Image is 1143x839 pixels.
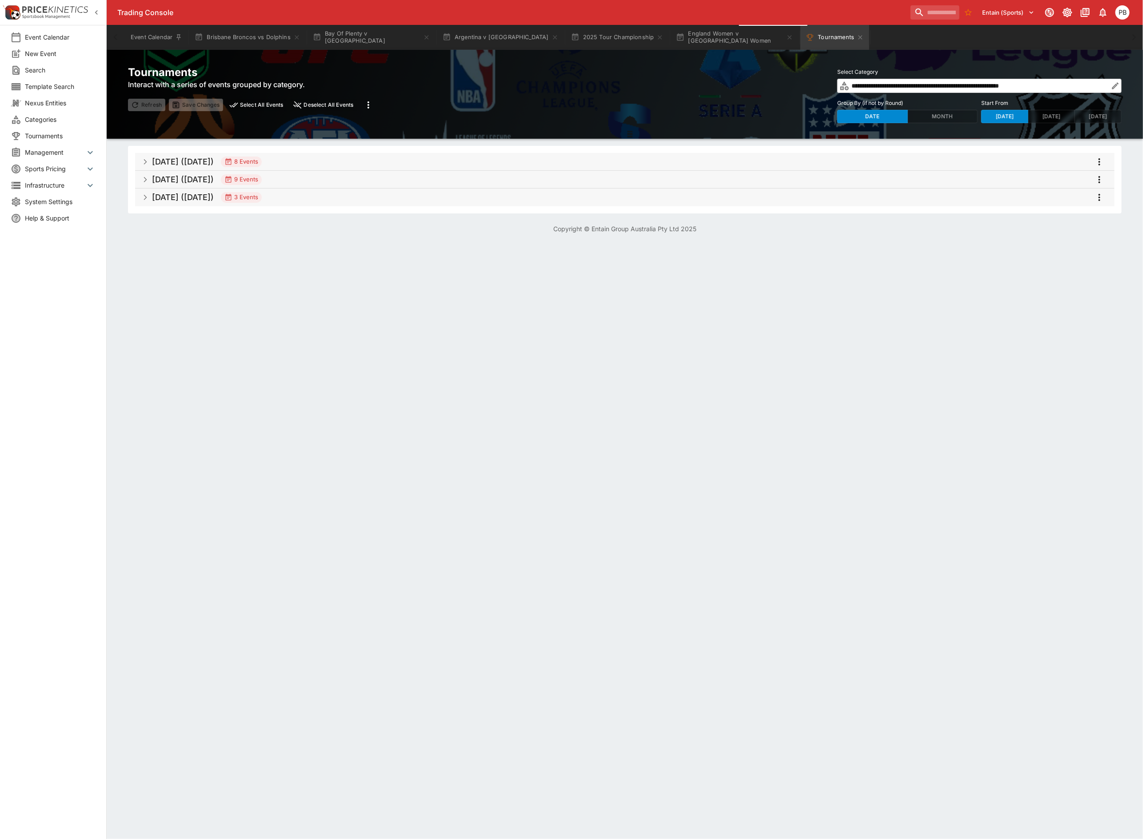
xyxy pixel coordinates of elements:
button: Tournaments [800,25,869,50]
button: more [360,97,376,113]
button: No Bookmarks [961,5,975,20]
label: Start From [981,96,1122,110]
h5: [DATE] ([DATE]) [152,192,214,202]
span: Event Calendar [25,32,96,42]
div: 3 Events [224,193,258,202]
button: Date [837,110,908,123]
span: Management [25,148,85,157]
button: Select Tenant [977,5,1040,20]
button: [DATE] [1028,110,1075,123]
div: Peter Bishop [1115,5,1130,20]
img: PriceKinetics [22,6,88,13]
button: [DATE] [1075,110,1122,123]
h2: Tournaments [128,65,376,79]
span: Search [25,65,96,75]
button: [DATE] ([DATE])3 Eventsmore [135,189,1115,206]
span: Nexus Entities [25,98,96,108]
button: close [290,99,357,111]
span: Infrastructure [25,181,85,190]
img: Sportsbook Management [22,15,70,19]
div: 9 Events [224,175,258,184]
button: more [1091,172,1107,188]
button: Toggle light/dark mode [1059,4,1075,20]
button: Documentation [1077,4,1093,20]
h6: Interact with a series of events grouped by category. [128,79,376,90]
button: [DATE] ([DATE])8 Eventsmore [135,153,1115,171]
input: search [911,5,959,20]
span: Categories [25,115,96,124]
button: Argentina v [GEOGRAPHIC_DATA] [437,25,564,50]
div: 8 Events [224,157,258,166]
button: Month [907,110,978,123]
span: Template Search [25,82,96,91]
div: Trading Console [117,8,907,17]
span: System Settings [25,197,96,206]
h5: [DATE] ([DATE]) [152,174,214,185]
span: Tournaments [25,131,96,141]
p: Copyright © Entain Group Australia Pty Ltd 2025 [107,224,1143,233]
span: Sports Pricing [25,164,85,173]
span: New Event [25,49,96,58]
span: Help & Support [25,213,96,223]
button: Peter Bishop [1113,3,1132,22]
button: 2025 Tour Championship [566,25,669,50]
div: Group By (if not by Round) [837,110,978,123]
label: Group By (if not by Round) [837,96,978,110]
button: Connected to PK [1042,4,1058,20]
button: Bay Of Plenty v [GEOGRAPHIC_DATA] [308,25,436,50]
label: Select Category [837,65,1122,79]
img: PriceKinetics Logo [3,4,20,21]
h5: [DATE] ([DATE]) [152,157,214,167]
button: more [1091,189,1107,205]
button: [DATE] [981,110,1028,123]
button: more [1091,154,1107,170]
div: Start From [981,110,1122,123]
button: Event Calendar [125,25,188,50]
button: Brisbane Broncos vs Dolphins [189,25,306,50]
button: Notifications [1095,4,1111,20]
button: preview [227,99,287,111]
button: [DATE] ([DATE])9 Eventsmore [135,171,1115,189]
button: England Women v [GEOGRAPHIC_DATA] Women [671,25,799,50]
